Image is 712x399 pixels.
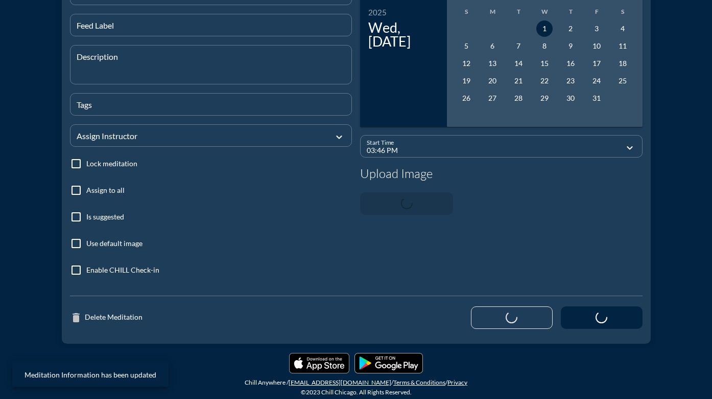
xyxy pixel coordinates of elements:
th: S [454,4,479,19]
button: 31 [588,90,605,106]
button: 16 [562,55,579,72]
button: 22 [536,73,553,89]
th: F [584,4,609,19]
h4: Upload Image [360,166,643,181]
th: M [480,4,505,19]
i: expand_more [624,142,636,154]
button: 25 [614,73,631,89]
img: Playmarket [354,353,423,373]
i: expand_more [333,131,345,143]
label: Lock meditation [86,159,137,169]
th: W [532,4,557,19]
button: 2 [562,20,579,37]
button: 3 [588,20,605,37]
button: 12 [458,55,474,72]
label: Enable CHILL Check-in [86,265,159,275]
button: 21 [510,73,527,89]
button: 26 [458,90,474,106]
button: 8 [536,38,553,54]
input: Start Time [367,144,622,157]
button: 13 [484,55,501,72]
label: Is suggested [86,212,124,222]
button: 14 [510,55,527,72]
button: 15 [536,55,553,72]
th: S [610,4,635,19]
button: 20 [484,73,501,89]
button: 9 [562,38,579,54]
div: Wed, [DATE] [368,20,439,48]
div: Meditation Information has been updated [12,362,169,387]
th: T [558,4,583,19]
a: Terms & Conditions [393,379,445,386]
button: 11 [614,38,631,54]
button: 19 [458,73,474,89]
input: Feed Label [77,23,346,36]
label: Assign to all [86,185,125,195]
button: 1 [536,20,553,37]
button: 5 [458,38,474,54]
i: delete [70,312,85,324]
a: [EMAIL_ADDRESS][DOMAIN_NAME] [289,379,391,386]
button: 4 [614,20,631,37]
button: 29 [536,90,553,106]
button: 28 [510,90,527,106]
div: 2025 [368,9,439,16]
button: 18 [614,55,631,72]
th: T [506,4,531,19]
a: Delete Meditation [70,312,143,324]
button: 24 [588,73,605,89]
button: 30 [562,90,579,106]
img: Applestore [289,353,349,373]
textarea: Description [77,58,352,84]
button: 17 [588,55,605,72]
button: 23 [562,73,579,89]
label: Use default image [86,238,143,249]
input: Tags [77,102,346,115]
button: 27 [484,90,501,106]
button: 7 [510,38,527,54]
button: 10 [588,38,605,54]
div: Chill Anywhere / / / ©2023 Chill Chicago. All Rights Reserved. [3,378,709,397]
button: 6 [484,38,501,54]
a: Privacy [447,379,467,386]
